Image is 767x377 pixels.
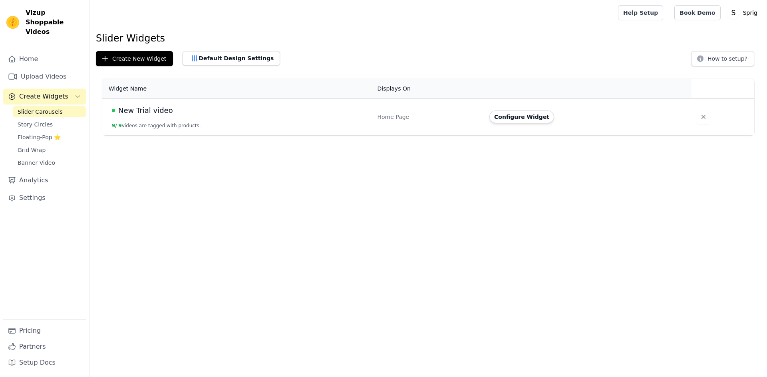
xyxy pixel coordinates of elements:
[18,146,46,154] span: Grid Wrap
[112,123,117,128] span: 9 /
[727,6,761,20] button: S Sprig
[13,132,86,143] a: Floating-Pop ⭐
[18,133,61,141] span: Floating-Pop ⭐
[691,51,754,66] button: How to setup?
[96,32,761,45] h1: Slider Widgets
[489,111,554,123] button: Configure Widget
[96,51,173,66] button: Create New Widget
[3,172,86,188] a: Analytics
[691,57,754,64] a: How to setup?
[3,355,86,371] a: Setup Docs
[13,157,86,168] a: Banner Video
[3,190,86,206] a: Settings
[13,106,86,117] a: Slider Carousels
[13,144,86,156] a: Grid Wrap
[3,323,86,339] a: Pricing
[373,79,485,99] th: Displays On
[740,6,761,20] p: Sprig
[112,109,115,112] span: Live Published
[118,105,173,116] span: New Trial video
[26,8,83,37] span: Vizup Shoppable Videos
[119,123,122,128] span: 9
[3,69,86,85] a: Upload Videos
[6,16,19,29] img: Vizup
[112,122,201,129] button: 9/ 9videos are tagged with products.
[18,108,63,116] span: Slider Carousels
[183,51,280,65] button: Default Design Settings
[378,113,480,121] div: Home Page
[618,5,663,20] a: Help Setup
[3,339,86,355] a: Partners
[18,159,55,167] span: Banner Video
[3,51,86,67] a: Home
[696,110,711,124] button: Delete widget
[13,119,86,130] a: Story Circles
[731,9,735,17] text: S
[18,120,53,128] span: Story Circles
[102,79,373,99] th: Widget Name
[19,92,68,101] span: Create Widgets
[3,89,86,105] button: Create Widgets
[674,5,720,20] a: Book Demo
